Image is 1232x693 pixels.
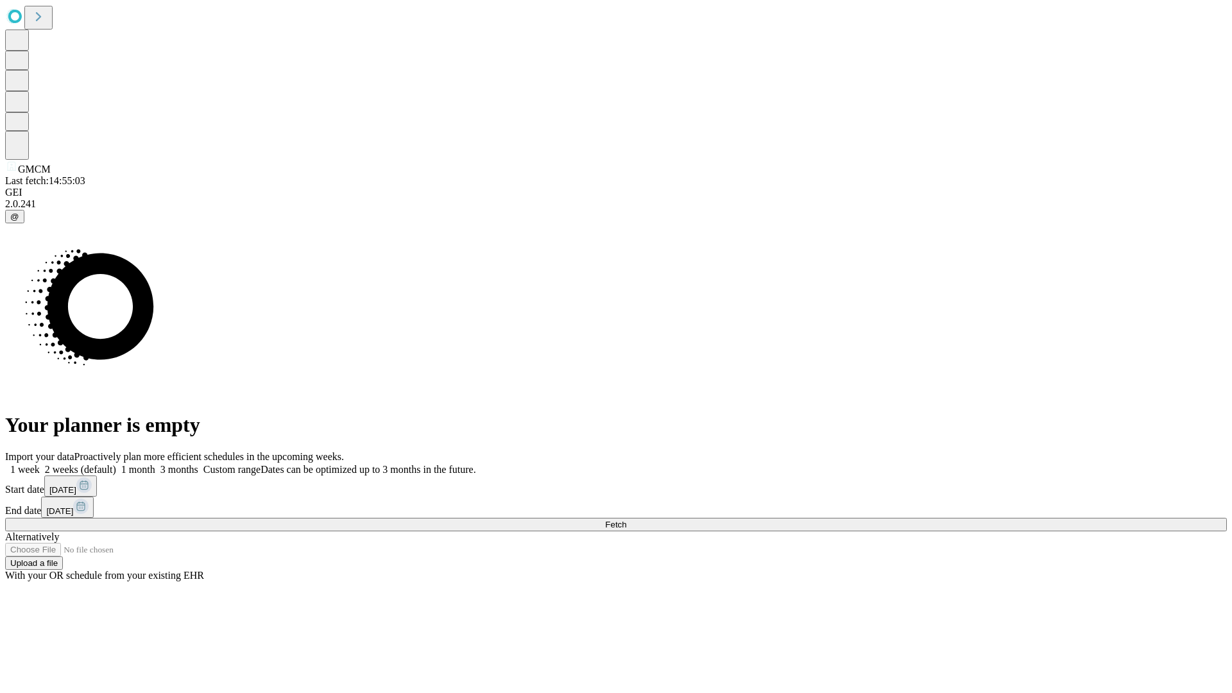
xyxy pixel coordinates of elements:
[74,451,344,462] span: Proactively plan more efficient schedules in the upcoming weeks.
[18,164,51,175] span: GMCM
[5,531,59,542] span: Alternatively
[5,518,1227,531] button: Fetch
[45,464,116,475] span: 2 weeks (default)
[10,464,40,475] span: 1 week
[10,212,19,221] span: @
[5,556,63,570] button: Upload a file
[160,464,198,475] span: 3 months
[5,175,85,186] span: Last fetch: 14:55:03
[261,464,475,475] span: Dates can be optimized up to 3 months in the future.
[5,187,1227,198] div: GEI
[5,198,1227,210] div: 2.0.241
[5,497,1227,518] div: End date
[44,475,97,497] button: [DATE]
[5,413,1227,437] h1: Your planner is empty
[46,506,73,516] span: [DATE]
[5,210,24,223] button: @
[605,520,626,529] span: Fetch
[5,451,74,462] span: Import your data
[203,464,261,475] span: Custom range
[41,497,94,518] button: [DATE]
[121,464,155,475] span: 1 month
[5,475,1227,497] div: Start date
[5,570,204,581] span: With your OR schedule from your existing EHR
[49,485,76,495] span: [DATE]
